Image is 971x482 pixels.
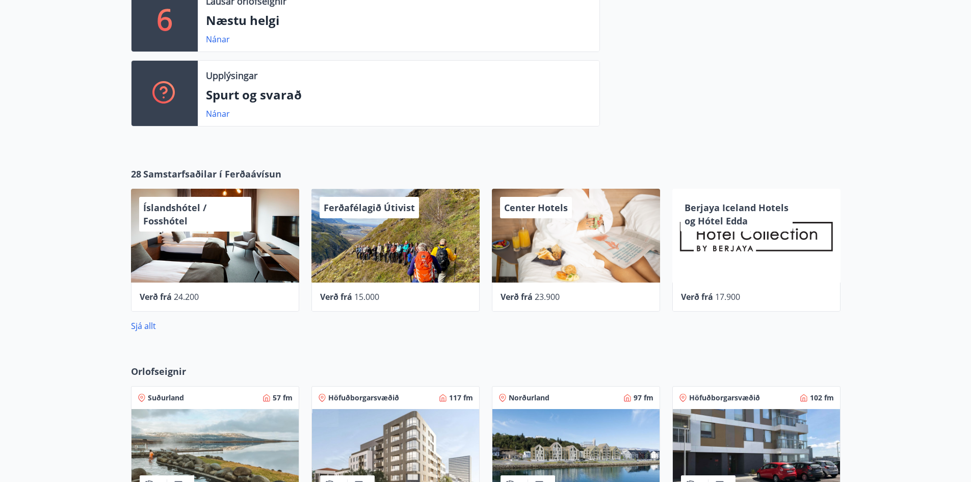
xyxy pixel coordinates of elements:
a: Nánar [206,34,230,45]
span: 23.900 [535,291,560,302]
span: 97 fm [634,393,653,403]
span: 57 fm [273,393,293,403]
span: 117 fm [449,393,473,403]
span: Samstarfsaðilar í Ferðaávísun [143,167,281,181]
span: Höfuðborgarsvæðið [689,393,760,403]
a: Sjá allt [131,320,156,332]
span: 28 [131,167,141,181]
span: Norðurland [509,393,549,403]
span: Verð frá [140,291,172,302]
span: 24.200 [174,291,199,302]
p: Upplýsingar [206,69,257,82]
span: Center Hotels [504,201,568,214]
span: Suðurland [148,393,184,403]
span: Íslandshótel / Fosshótel [143,201,206,227]
p: Spurt og svarað [206,86,591,104]
span: 17.900 [715,291,740,302]
span: Höfuðborgarsvæðið [328,393,399,403]
span: Verð frá [320,291,352,302]
span: Berjaya Iceland Hotels og Hótel Edda [685,201,789,227]
span: Verð frá [681,291,713,302]
span: 15.000 [354,291,379,302]
span: Orlofseignir [131,365,186,378]
a: Nánar [206,108,230,119]
span: Verð frá [501,291,533,302]
span: 102 fm [810,393,834,403]
p: Næstu helgi [206,12,591,29]
span: Ferðafélagið Útivist [324,201,415,214]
